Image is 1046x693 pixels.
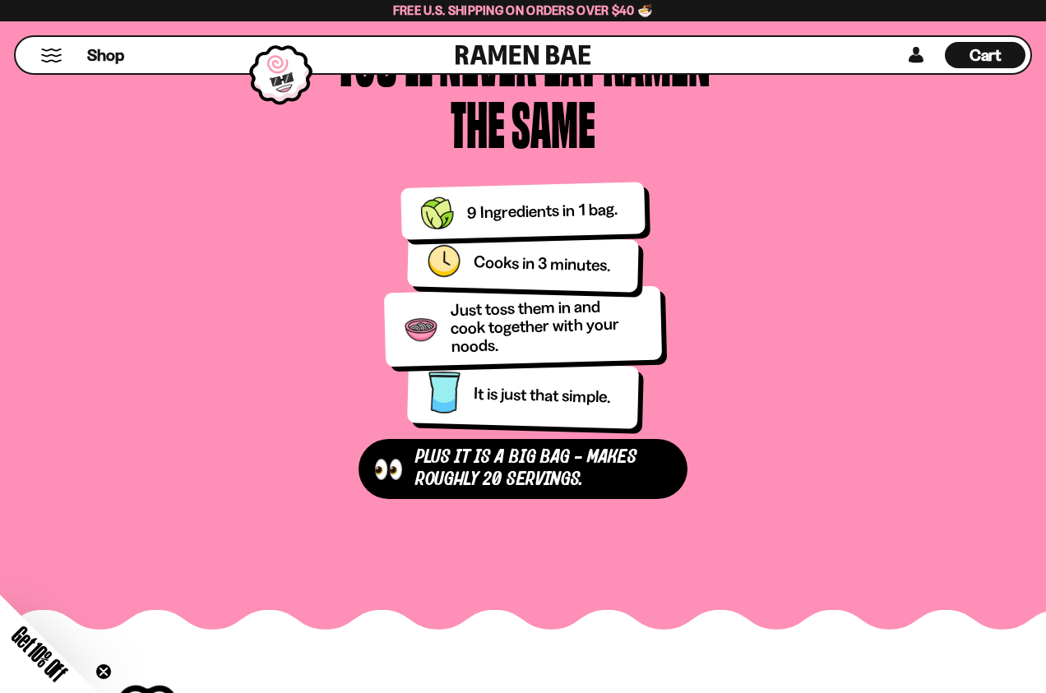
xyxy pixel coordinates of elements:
button: Mobile Menu Trigger [40,49,62,62]
span: Cart [970,45,1002,65]
div: 9 Ingredients in 1 bag. [467,200,626,222]
a: Shop [87,42,124,68]
div: It is just that simple. [473,385,618,407]
div: Same [511,91,595,153]
div: Cooks in 3 minutes. [474,253,619,275]
div: Cart [945,37,1025,73]
button: Close teaser [95,663,112,680]
div: Just toss them in and cook together with your noods. [450,297,642,356]
div: Never [439,30,537,91]
div: You'll [336,30,433,91]
span: Free U.S. Shipping on Orders over $40 🍜 [393,2,654,18]
div: Plus It is a Big Bag - makes roughly 20 servings. [415,447,671,491]
div: Ramen [603,30,710,91]
span: Shop [87,44,124,67]
div: the [451,91,505,153]
span: Get 10% Off [7,621,72,686]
